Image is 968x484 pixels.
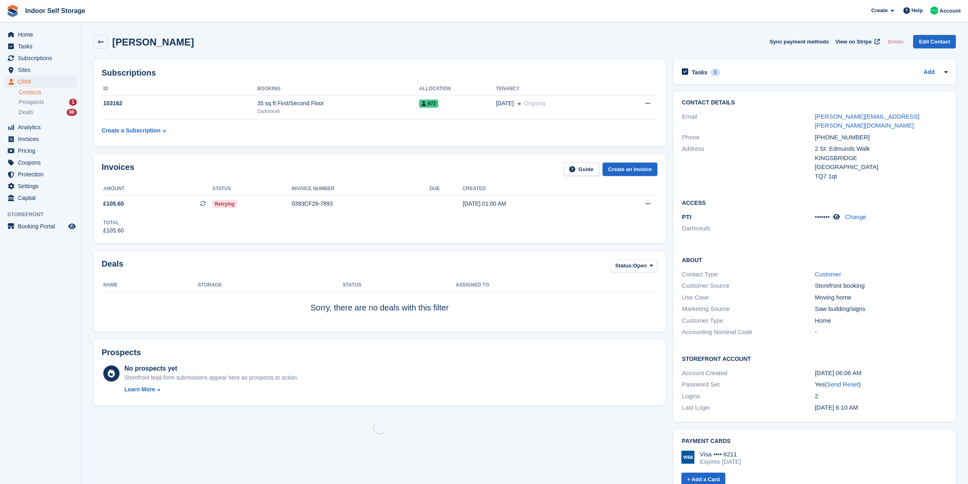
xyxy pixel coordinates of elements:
a: menu [4,157,77,168]
div: 90 [67,109,77,116]
a: menu [4,169,77,180]
h2: [PERSON_NAME] [112,37,194,48]
div: Customer Type [682,316,815,326]
span: Storefront [7,211,81,219]
th: Assigned to [456,279,657,292]
img: stora-icon-8386f47178a22dfd0bd8f6a31ec36ba5ce8667c1dd55bd0f319d3a0aa187defe.svg [7,5,19,17]
a: Create a Subscription [102,123,166,138]
span: Help [911,7,923,15]
div: Storefront lead form submissions appear here as prospects to action. [124,373,298,382]
div: No prospects yet [124,364,298,373]
span: Prospects [19,98,44,106]
span: Booking Portal [18,221,67,232]
a: menu [4,145,77,156]
span: Capital [18,192,67,204]
div: Address [682,144,815,181]
div: Phone [682,133,815,142]
span: [DATE] [496,99,514,108]
li: Dartmouth [682,224,815,233]
a: View on Stripe [832,35,881,48]
div: Email [682,112,815,130]
a: Contacts [19,89,77,96]
a: [PERSON_NAME][EMAIL_ADDRESS][PERSON_NAME][DOMAIN_NAME] [815,113,920,129]
span: Subscriptions [18,52,67,64]
a: Edit Contact [913,35,956,48]
div: Last Login [682,403,815,412]
th: Due [429,182,463,195]
h2: Prospects [102,348,141,357]
span: Retrying [212,200,237,208]
a: Learn More [124,385,298,394]
div: 35 sq ft First/Second Floor [257,99,419,108]
h2: Access [682,198,948,206]
span: Tasks [18,41,67,52]
time: 2025-08-23 05:10:59 UTC [815,404,858,411]
h2: Subscriptions [102,68,657,78]
div: Visa •••• 6211 [700,451,741,458]
div: Learn More [124,385,155,394]
div: 0393CF29-7893 [291,200,429,208]
h2: Payment cards [682,438,948,445]
a: menu [4,41,77,52]
div: Logins [682,392,815,401]
a: Deals 90 [19,108,77,117]
span: £105.60 [103,200,124,208]
span: Create [871,7,888,15]
a: menu [4,180,77,192]
a: menu [4,52,77,64]
h2: About [682,256,948,264]
span: ••••••• [815,213,830,220]
th: Storage [198,279,343,292]
span: PTI [682,213,691,220]
div: Marketing Source [682,304,815,314]
span: Deals [19,109,33,116]
a: menu [4,221,77,232]
th: Allocation [419,82,496,95]
th: Booking [257,82,419,95]
div: Use Case [682,293,815,302]
div: Total [103,219,124,226]
button: Sync payment methods [770,35,829,48]
div: [DATE] 06:06 AM [815,369,948,378]
th: Tenancy [496,82,616,95]
a: menu [4,29,77,40]
a: Indoor Self Storage [22,4,89,17]
span: View on Stripe [835,38,872,46]
div: 1 [69,99,77,106]
div: Customer Source [682,281,815,291]
div: - [815,328,948,337]
div: Moving home [815,293,948,302]
span: CRM [18,76,67,87]
a: menu [4,192,77,204]
a: menu [4,122,77,133]
span: Settings [18,180,67,192]
span: Invoices [18,133,67,145]
span: Protection [18,169,67,180]
div: Home [815,316,948,326]
a: menu [4,64,77,76]
span: Status: [615,262,633,270]
span: Home [18,29,67,40]
img: Visa Logo [681,451,694,464]
div: 2 St. Edmunds Walk [815,144,948,154]
div: 1 [711,69,720,76]
div: [GEOGRAPHIC_DATA] [815,163,948,172]
div: TQ7 1qt [815,172,948,181]
div: £105.60 [103,226,124,235]
a: Add [924,68,935,77]
div: Password Set [682,380,815,389]
div: [DATE] 01:00 AM [463,200,603,208]
h2: Deals [102,259,123,274]
a: Change [845,213,866,220]
th: Invoice number [291,182,429,195]
th: Created [463,182,603,195]
span: Pricing [18,145,67,156]
img: Helen Nicholls [930,7,938,15]
div: Accounting Nominal Code [682,328,815,337]
div: Expires [DATE] [700,458,741,465]
a: Create an Invoice [603,163,658,176]
h2: Storefront Account [682,354,948,362]
a: Prospects 1 [19,98,77,106]
span: Sorry, there are no deals with this filter [311,303,449,312]
a: Guide [563,163,599,176]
